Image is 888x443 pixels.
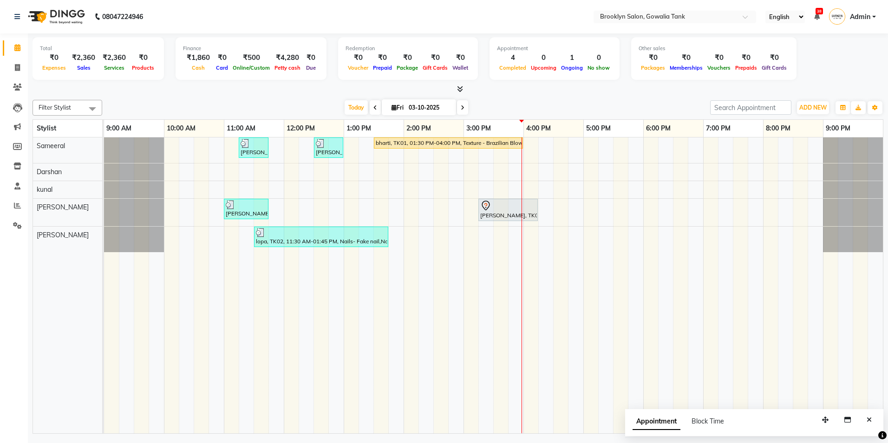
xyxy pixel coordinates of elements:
input: Search Appointment [710,100,791,115]
div: 4 [497,52,529,63]
span: Filter Stylist [39,104,71,111]
span: Admin [850,12,870,22]
a: 1:00 PM [344,122,373,135]
b: 08047224946 [102,4,143,30]
span: Fri [389,104,406,111]
a: 9:00 AM [104,122,134,135]
div: bharti, TK01, 01:30 PM-04:00 PM, Texture - Brazilian Blow Dry (Short) [375,139,522,147]
div: Redemption [346,45,470,52]
span: Cash [189,65,207,71]
span: Sameeral [37,142,65,150]
a: 3:00 PM [464,122,493,135]
span: Stylist [37,124,56,132]
span: Products [130,65,157,71]
a: 11:00 AM [224,122,258,135]
div: ₹4,280 [272,52,303,63]
div: [PERSON_NAME], TK04, 11:15 AM-11:45 AM, Hair - Hair Cut ([DEMOGRAPHIC_DATA]) - Stylist [240,139,268,156]
span: Prepaid [371,65,394,71]
div: Total [40,45,157,52]
div: ₹0 [371,52,394,63]
a: 38 [814,13,820,21]
a: 6:00 PM [644,122,673,135]
a: 8:00 PM [764,122,793,135]
div: 0 [585,52,612,63]
span: Darshan [37,168,62,176]
span: ADD NEW [799,104,827,111]
a: 2:00 PM [404,122,433,135]
div: ₹0 [705,52,733,63]
div: ₹2,360 [99,52,130,63]
div: ₹0 [450,52,470,63]
span: Upcoming [529,65,559,71]
span: kunal [37,185,52,194]
span: Appointment [633,413,680,430]
span: Gift Cards [420,65,450,71]
span: No show [585,65,612,71]
div: ₹500 [230,52,272,63]
div: ₹0 [40,52,68,63]
div: ₹0 [303,52,319,63]
a: 4:00 PM [524,122,553,135]
div: Appointment [497,45,612,52]
span: [PERSON_NAME] [37,203,89,211]
span: Package [394,65,420,71]
div: ₹0 [667,52,705,63]
span: Completed [497,65,529,71]
span: Voucher [346,65,371,71]
div: ₹0 [420,52,450,63]
div: Other sales [639,45,789,52]
span: Services [102,65,127,71]
input: 2025-10-03 [406,101,452,115]
div: 0 [529,52,559,63]
button: ADD NEW [797,101,829,114]
div: ₹0 [214,52,230,63]
div: [PERSON_NAME], TK05, 12:30 PM-01:00 PM, Hair - Hair Cut ([DEMOGRAPHIC_DATA]) - Stylist [315,139,342,156]
div: lopa, TK02, 11:30 AM-01:45 PM, Nails- Fake nail,Nail Art - Nail Art Per Finger [255,228,387,246]
span: Vouchers [705,65,733,71]
span: Petty cash [272,65,303,71]
span: Ongoing [559,65,585,71]
div: ₹0 [130,52,157,63]
a: 12:00 PM [284,122,317,135]
span: Wallet [450,65,470,71]
span: Due [304,65,318,71]
span: Prepaids [733,65,759,71]
img: logo [24,4,87,30]
span: Packages [639,65,667,71]
span: Block Time [692,417,724,425]
div: ₹0 [759,52,789,63]
div: ₹0 [346,52,371,63]
div: ₹0 [394,52,420,63]
span: 38 [816,8,823,14]
a: 10:00 AM [164,122,198,135]
div: [PERSON_NAME], TK03, 11:00 AM-11:45 AM, Threading - Eye Brow,Threading - Upper Lips,Threading - Chin [225,200,268,218]
button: Close [862,413,876,427]
a: 5:00 PM [584,122,613,135]
div: ₹0 [639,52,667,63]
div: ₹0 [733,52,759,63]
a: 7:00 PM [704,122,733,135]
span: Expenses [40,65,68,71]
img: Admin [829,8,845,25]
span: Online/Custom [230,65,272,71]
div: 1 [559,52,585,63]
span: Sales [75,65,93,71]
a: 9:00 PM [823,122,853,135]
span: Gift Cards [759,65,789,71]
span: Today [345,100,368,115]
span: [PERSON_NAME] [37,231,89,239]
div: Finance [183,45,319,52]
div: [PERSON_NAME], TK06, 03:15 PM-04:15 PM, Massage - Head Massage,Threading - Eye Brow (₹120) [479,200,537,220]
span: Memberships [667,65,705,71]
div: ₹1,860 [183,52,214,63]
div: ₹2,360 [68,52,99,63]
span: Card [214,65,230,71]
